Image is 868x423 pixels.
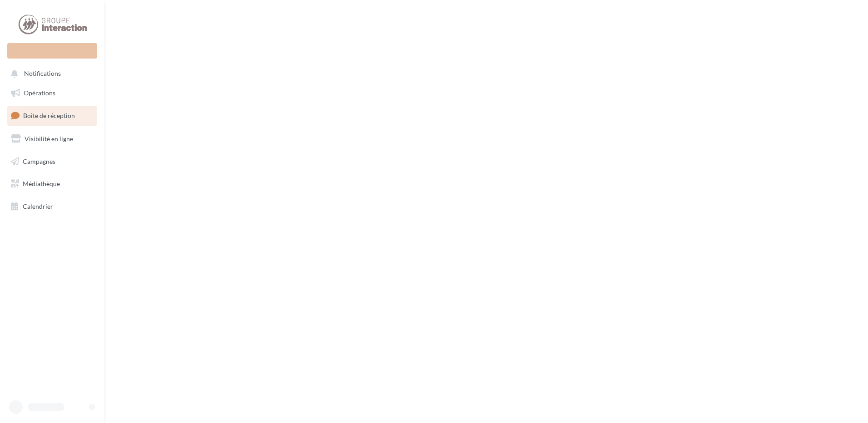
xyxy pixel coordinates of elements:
[5,152,99,171] a: Campagnes
[5,84,99,103] a: Opérations
[23,202,53,210] span: Calendrier
[5,174,99,193] a: Médiathèque
[24,89,55,97] span: Opérations
[23,112,75,119] span: Boîte de réception
[5,106,99,125] a: Boîte de réception
[23,157,55,165] span: Campagnes
[7,43,97,59] div: Nouvelle campagne
[25,135,73,143] span: Visibilité en ligne
[23,180,60,187] span: Médiathèque
[5,129,99,148] a: Visibilité en ligne
[24,70,61,78] span: Notifications
[5,197,99,216] a: Calendrier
